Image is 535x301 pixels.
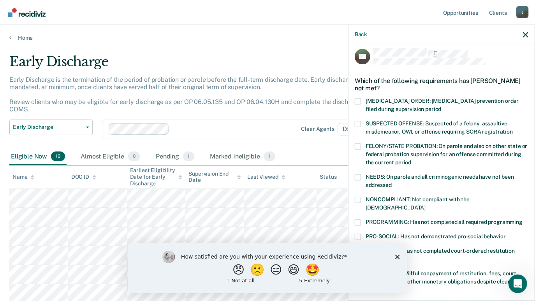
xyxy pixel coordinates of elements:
[366,143,528,166] span: FELONY/STATE PROBATION: On parole and also on other state or federal probation supervision for an...
[71,174,96,180] div: DOC ID
[264,151,275,162] span: 1
[366,98,519,113] span: [MEDICAL_DATA] ORDER: [MEDICAL_DATA] prevention order filed during supervision period
[183,151,194,162] span: 1
[366,248,515,262] span: RESTITUTION: Has not completed court-ordered restitution payments
[247,174,285,180] div: Last Viewed
[154,148,196,165] div: Pending
[9,148,67,165] div: Eligible Now
[320,174,336,180] div: Status
[13,124,83,130] span: Early Discharge
[516,6,529,18] button: Profile dropdown button
[366,121,513,135] span: SUSPECTED OFFENSE: Suspected of a felony, assaultive misdemeanor, OWI, or offense requiring SORA ...
[366,219,523,225] span: PROGRAMMING: Has not completed all required programming
[128,243,407,293] iframe: Survey by Kim from Recidiviz
[338,123,362,136] span: D5
[79,148,142,165] div: Almost Eligible
[516,6,529,18] div: J
[51,151,65,162] span: 10
[9,76,399,113] p: Early Discharge is the termination of the period of probation or parole before the full-term disc...
[208,148,277,165] div: Marked Ineligible
[355,31,367,38] button: Back
[301,126,334,132] div: Clear agents
[366,174,514,188] span: NEEDS: On parole and all criminogenic needs have not been addressed
[509,275,527,293] iframe: Intercom live chat
[355,71,528,98] div: Which of the following requirements has [PERSON_NAME] not met?
[9,34,526,41] a: Home
[8,8,46,17] img: Recidiviz
[366,197,470,211] span: NONCOMPLIANT: Not compliant with the [DEMOGRAPHIC_DATA]
[366,234,506,240] span: PRO-SOCIAL: Has not demonstrated pro-social behavior
[128,151,140,162] span: 0
[366,271,527,293] span: FINES & FEES: Willful nonpayment of restitution, fees, court costs, fines, and other monetary obl...
[9,54,411,76] div: Early Discharge
[188,171,241,184] div: Supervision End Date
[12,174,34,180] div: Name
[130,167,183,187] div: Earliest Eligibility Date for Early Discharge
